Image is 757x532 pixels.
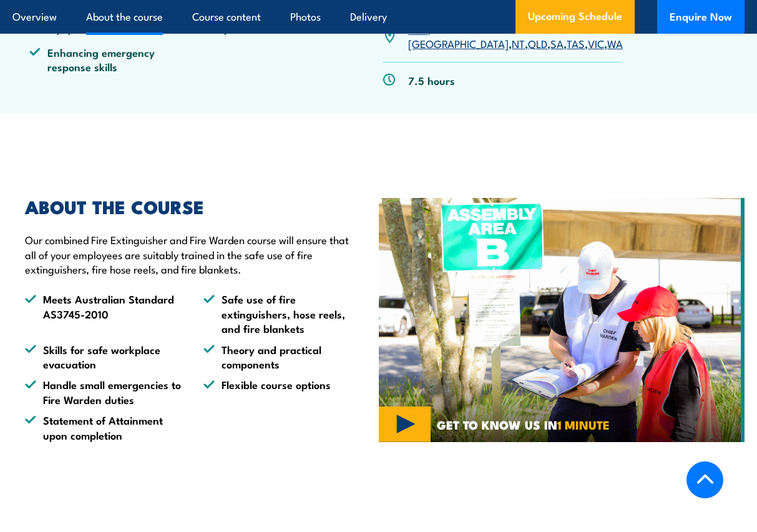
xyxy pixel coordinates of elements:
[379,198,745,442] img: Fire Warden and Chief Fire Warden Training
[25,198,360,214] h2: ABOUT THE COURSE
[567,36,585,51] a: TAS
[557,415,610,433] strong: 1 MINUTE
[29,45,181,74] li: Enhancing emergency response skills
[550,36,564,51] a: SA
[512,36,525,51] a: NT
[25,377,181,406] li: Handle small emergencies to Fire Warden duties
[607,36,623,51] a: WA
[408,22,623,51] p: , , , , , , ,
[437,419,610,430] span: GET TO KNOW US IN
[588,36,604,51] a: VIC
[528,36,547,51] a: QLD
[408,36,509,51] a: [GEOGRAPHIC_DATA]
[408,73,455,87] p: 7.5 hours
[25,342,181,372] li: Skills for safe workplace evacuation
[203,377,359,406] li: Flexible course options
[25,292,181,335] li: Meets Australian Standard AS3745-2010
[203,292,359,335] li: Safe use of fire extinguishers, hose reels, and fire blankets
[203,342,359,372] li: Theory and practical components
[25,232,360,276] p: Our combined Fire Extinguisher and Fire Warden course will ensure that all of your employees are ...
[25,413,181,442] li: Statement of Attainment upon completion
